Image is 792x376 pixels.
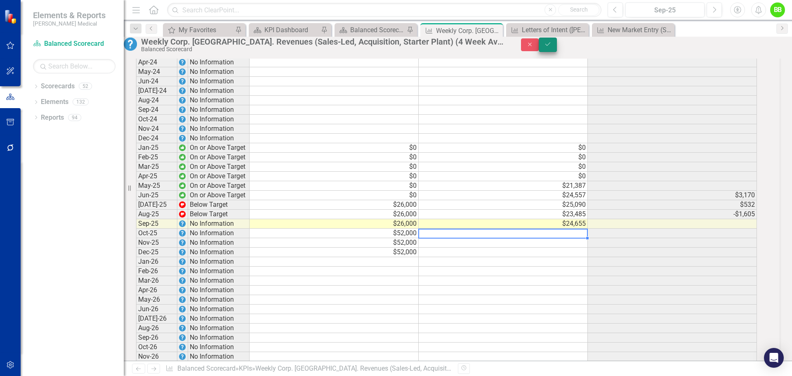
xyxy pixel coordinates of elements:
div: Weekly Corp. [GEOGRAPHIC_DATA]. Revenues (Sales-Led, Acquisition, Starter Plant) (4 Week Average) [436,26,501,36]
td: Jan-25 [136,143,177,153]
td: $24,557 [419,191,588,200]
td: No Information [188,267,250,276]
td: On or Above Target [188,191,250,200]
td: Oct-25 [136,229,177,238]
td: $532 [588,200,757,210]
td: On or Above Target [188,143,250,153]
td: Dec-25 [136,248,177,257]
a: Reports [41,113,64,123]
td: [DATE]-25 [136,200,177,210]
td: $0 [250,162,419,172]
span: Search [570,6,588,13]
td: No Information [188,67,250,77]
a: Letters of Intent ([PERSON_NAME]) Issued (Within Last 6 Months) [508,25,587,35]
div: 94 [68,114,81,121]
button: Search [558,4,599,16]
td: No Information [188,77,250,86]
img: EPrye+mTK9pvt+TU27aWpTKctATH3YPfOpp6JwpcOnVRu8ICjoSzQQ4ga9ifFOM3l6IArfXMrAt88bUovrqVHL8P7rjhUPFG0... [179,125,186,132]
img: EPrye+mTK9pvt+TU27aWpTKctATH3YPfOpp6JwpcOnVRu8ICjoSzQQ4ga9ifFOM3l6IArfXMrAt88bUovrqVHL8P7rjhUPFG0... [179,306,186,312]
div: My Favorites [179,25,233,35]
td: Nov-25 [136,238,177,248]
td: Feb-26 [136,267,177,276]
img: EPrye+mTK9pvt+TU27aWpTKctATH3YPfOpp6JwpcOnVRu8ICjoSzQQ4ga9ifFOM3l6IArfXMrAt88bUovrqVHL8P7rjhUPFG0... [179,325,186,331]
img: w+6onZ6yCFk7QAAAABJRU5ErkJggg== [179,201,186,208]
td: Oct-26 [136,343,177,352]
td: Below Target [188,210,250,219]
div: 132 [73,99,89,106]
td: No Information [188,352,250,362]
td: No Information [188,86,250,96]
div: Open Intercom Messenger [764,348,784,368]
div: New Market Entry (Sales-Led, Acquisition, Starter Plant) (Within Last 12 Months) [608,25,672,35]
img: EPrye+mTK9pvt+TU27aWpTKctATH3YPfOpp6JwpcOnVRu8ICjoSzQQ4ga9ifFOM3l6IArfXMrAt88bUovrqVHL8P7rjhUPFG0... [179,220,186,227]
td: No Information [188,248,250,257]
a: KPIs [239,364,252,372]
td: On or Above Target [188,172,250,181]
div: Sep-25 [628,5,702,15]
img: wc+mapt77TOUwAAAABJRU5ErkJggg== [179,163,186,170]
a: Balanced Scorecard [33,39,115,49]
td: $0 [250,191,419,200]
td: Sep-25 [136,219,177,229]
div: Weekly Corp. [GEOGRAPHIC_DATA]. Revenues (Sales-Led, Acquisition, Starter Plant) (4 Week Average) [141,37,504,46]
div: Letters of Intent ([PERSON_NAME]) Issued (Within Last 6 Months) [522,25,587,35]
td: $0 [250,143,419,153]
td: $23,485 [419,210,588,219]
small: [PERSON_NAME] Medical [33,20,106,27]
button: Sep-25 [625,2,705,17]
td: No Information [188,219,250,229]
td: Sep-26 [136,333,177,343]
img: EPrye+mTK9pvt+TU27aWpTKctATH3YPfOpp6JwpcOnVRu8ICjoSzQQ4ga9ifFOM3l6IArfXMrAt88bUovrqVHL8P7rjhUPFG0... [179,97,186,104]
div: Balanced Scorecard [141,46,504,52]
td: No Information [188,343,250,352]
td: Jun-24 [136,77,177,86]
img: EPrye+mTK9pvt+TU27aWpTKctATH3YPfOpp6JwpcOnVRu8ICjoSzQQ4ga9ifFOM3l6IArfXMrAt88bUovrqVHL8P7rjhUPFG0... [179,135,186,142]
td: $21,387 [419,181,588,191]
img: wc+mapt77TOUwAAAABJRU5ErkJggg== [179,144,186,151]
img: EPrye+mTK9pvt+TU27aWpTKctATH3YPfOpp6JwpcOnVRu8ICjoSzQQ4ga9ifFOM3l6IArfXMrAt88bUovrqVHL8P7rjhUPFG0... [179,344,186,350]
input: Search Below... [33,59,115,73]
td: Dec-24 [136,134,177,143]
a: KPI Dashboard [251,25,319,35]
img: EPrye+mTK9pvt+TU27aWpTKctATH3YPfOpp6JwpcOnVRu8ICjoSzQQ4ga9ifFOM3l6IArfXMrAt88bUovrqVHL8P7rjhUPFG0... [179,296,186,303]
td: May-24 [136,67,177,77]
td: Apr-24 [136,58,177,67]
img: EPrye+mTK9pvt+TU27aWpTKctATH3YPfOpp6JwpcOnVRu8ICjoSzQQ4ga9ifFOM3l6IArfXMrAt88bUovrqVHL8P7rjhUPFG0... [179,287,186,293]
td: No Information [188,124,250,134]
td: Oct-24 [136,115,177,124]
td: Apr-25 [136,172,177,181]
a: New Market Entry (Sales-Led, Acquisition, Starter Plant) (Within Last 12 Months) [594,25,672,35]
td: Below Target [188,200,250,210]
img: EPrye+mTK9pvt+TU27aWpTKctATH3YPfOpp6JwpcOnVRu8ICjoSzQQ4ga9ifFOM3l6IArfXMrAt88bUovrqVHL8P7rjhUPFG0... [179,277,186,284]
td: Jun-25 [136,191,177,200]
td: No Information [188,333,250,343]
td: Feb-25 [136,153,177,162]
td: Jan-26 [136,257,177,267]
td: -$1,605 [588,210,757,219]
td: $0 [419,162,588,172]
td: $52,000 [250,238,419,248]
td: No Information [188,115,250,124]
input: Search ClearPoint... [167,3,601,17]
td: Nov-24 [136,124,177,134]
td: $0 [419,153,588,162]
td: [DATE]-24 [136,86,177,96]
td: No Information [188,314,250,324]
td: $26,000 [250,219,419,229]
td: Aug-24 [136,96,177,105]
button: BB [770,2,785,17]
td: $52,000 [250,248,419,257]
td: $0 [250,181,419,191]
img: EPrye+mTK9pvt+TU27aWpTKctATH3YPfOpp6JwpcOnVRu8ICjoSzQQ4ga9ifFOM3l6IArfXMrAt88bUovrqVHL8P7rjhUPFG0... [179,87,186,94]
td: No Information [188,324,250,333]
td: On or Above Target [188,181,250,191]
div: » » [165,364,452,374]
div: KPI Dashboard [264,25,319,35]
a: Elements [41,97,68,107]
td: No Information [188,134,250,143]
div: Weekly Corp. [GEOGRAPHIC_DATA]. Revenues (Sales-Led, Acquisition, Starter Plant) (4 Week Average) [255,364,550,372]
td: No Information [188,58,250,67]
td: On or Above Target [188,153,250,162]
td: No Information [188,276,250,286]
td: [DATE]-26 [136,314,177,324]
